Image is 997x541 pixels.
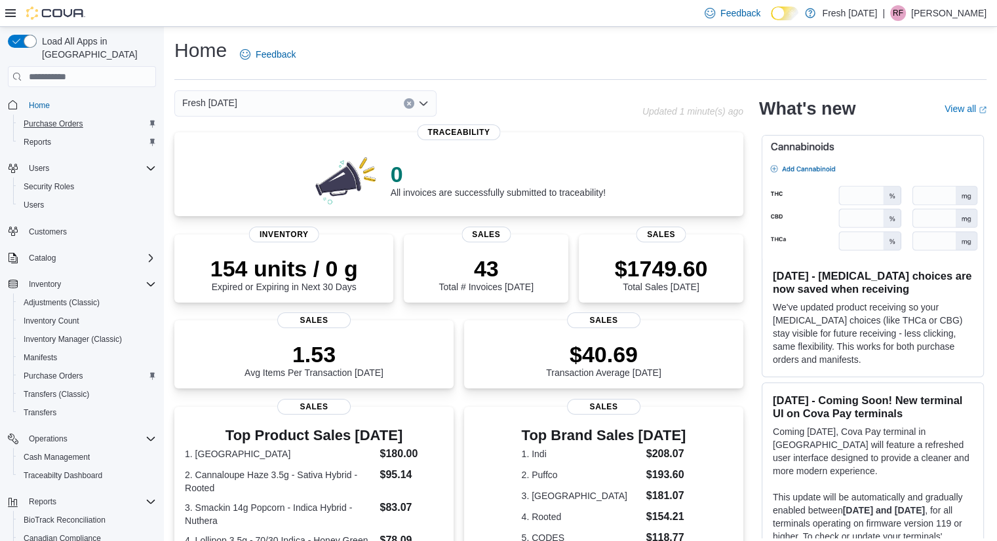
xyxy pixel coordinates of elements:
[24,494,62,510] button: Reports
[18,134,156,150] span: Reports
[174,37,227,64] h1: Home
[3,222,161,241] button: Customers
[522,489,641,502] dt: 3. [GEOGRAPHIC_DATA]
[29,434,68,444] span: Operations
[18,350,62,365] a: Manifests
[567,399,640,415] span: Sales
[3,159,161,177] button: Users
[18,386,94,402] a: Transfers (Classic)
[210,255,358,292] div: Expired or Expiring in Next 30 Days
[3,249,161,267] button: Catalog
[380,446,442,462] dd: $180.00
[24,224,72,240] a: Customers
[24,96,156,113] span: Home
[615,255,708,282] p: $1749.60
[890,5,906,21] div: Rylan Fogleman
[759,98,855,119] h2: What's new
[18,331,127,347] a: Inventory Manager (Classic)
[29,253,56,263] span: Catalog
[18,331,156,347] span: Inventory Manager (Classic)
[13,293,161,312] button: Adjustments (Classic)
[380,467,442,483] dd: $95.14
[24,515,106,525] span: BioTrack Reconciliation
[615,255,708,292] div: Total Sales [DATE]
[24,250,156,266] span: Catalog
[24,389,89,400] span: Transfers (Classic)
[24,316,79,326] span: Inventory Count
[13,385,161,403] button: Transfers (Classic)
[210,255,358,282] p: 154 units / 0 g
[24,119,83,129] span: Purchase Orders
[29,227,67,237] span: Customers
[439,255,533,282] p: 43
[522,468,641,481] dt: 2. Puffco
[24,431,156,447] span: Operations
[3,493,161,511] button: Reports
[646,509,686,525] dd: $154.21
[773,301,973,366] p: We've updated product receiving so your [MEDICAL_DATA] choices (like THCa or CBG) stay visible fo...
[911,5,987,21] p: [PERSON_NAME]
[256,48,296,61] span: Feedback
[13,196,161,214] button: Users
[13,403,161,422] button: Transfers
[24,494,156,510] span: Reports
[24,160,156,176] span: Users
[771,7,798,20] input: Dark Mode
[37,35,156,61] span: Load All Apps in [GEOGRAPHIC_DATA]
[18,197,156,213] span: Users
[29,279,61,289] span: Inventory
[18,295,156,310] span: Adjustments (Classic)
[13,133,161,151] button: Reports
[24,223,156,240] span: Customers
[24,276,66,292] button: Inventory
[18,179,79,195] a: Security Roles
[277,312,351,328] span: Sales
[18,197,49,213] a: Users
[636,227,686,242] span: Sales
[18,179,156,195] span: Security Roles
[646,488,686,504] dd: $181.07
[24,452,90,462] span: Cash Management
[18,313,156,329] span: Inventory Count
[18,134,56,150] a: Reports
[771,20,772,21] span: Dark Mode
[522,428,686,443] h3: Top Brand Sales [DATE]
[18,405,156,420] span: Transfers
[18,468,108,483] a: Traceabilty Dashboard
[461,227,511,242] span: Sales
[277,399,351,415] span: Sales
[567,312,640,328] span: Sales
[18,449,156,465] span: Cash Management
[24,297,100,308] span: Adjustments (Classic)
[24,407,56,418] span: Transfers
[773,394,973,420] h3: [DATE] - Coming Soon! New terminal UI on Cova Pay terminals
[29,496,56,507] span: Reports
[13,115,161,133] button: Purchase Orders
[24,276,156,292] span: Inventory
[13,177,161,196] button: Security Roles
[185,468,374,494] dt: 2. Cannaloupe Haze 3.5g - Sativa Hybrid - Rooted
[3,95,161,114] button: Home
[24,250,61,266] button: Catalog
[18,512,111,528] a: BioTrack Reconciliation
[822,5,877,21] p: Fresh [DATE]
[13,312,161,330] button: Inventory Count
[18,386,156,402] span: Transfers (Classic)
[18,368,156,384] span: Purchase Orders
[18,449,95,465] a: Cash Management
[244,341,383,378] div: Avg Items Per Transaction [DATE]
[182,95,237,111] span: Fresh [DATE]
[18,405,62,420] a: Transfers
[18,116,156,132] span: Purchase Orders
[24,160,54,176] button: Users
[24,334,122,345] span: Inventory Manager (Classic)
[3,275,161,293] button: Inventory
[185,447,374,460] dt: 1. [GEOGRAPHIC_DATA]
[882,5,885,21] p: |
[24,181,74,192] span: Security Roles
[642,106,743,117] p: Updated 1 minute(s) ago
[29,100,50,111] span: Home
[773,425,973,477] p: Coming [DATE], Cova Pay terminal in [GEOGRAPHIC_DATA] will feature a refreshed user interface des...
[404,98,414,109] button: Clear input
[522,510,641,523] dt: 4. Rooted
